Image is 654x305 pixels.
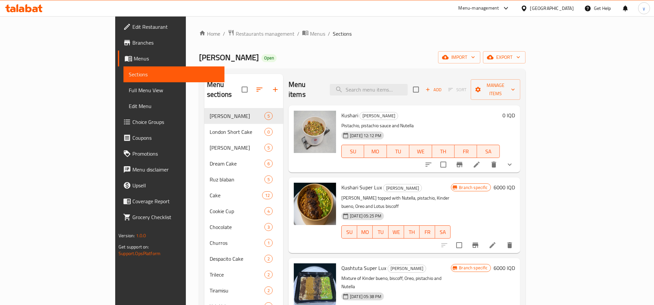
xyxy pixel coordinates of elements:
span: 5 [265,113,272,119]
span: [DATE] 05:38 PM [347,293,384,300]
span: [DATE] 12:12 PM [347,133,384,139]
button: MO [364,145,387,158]
span: SU [344,227,355,237]
p: Mixture of Kinder bueno, biscoff, Oreo, pistachio and Nutella [341,274,451,291]
span: [PERSON_NAME] [210,144,264,152]
span: 0 [265,129,272,135]
a: Grocery Checklist [118,209,224,225]
div: Menu-management [459,4,499,12]
span: MO [367,147,384,156]
span: 2 [265,287,272,294]
span: Kushari Super Lux [341,182,382,192]
span: Churros [210,239,264,247]
div: Boba Cheesecake [210,144,264,152]
a: Edit Restaurant [118,19,224,35]
span: y [643,5,645,12]
span: [PERSON_NAME] [210,112,264,120]
span: Despacito Cake [210,255,264,263]
a: Menu disclaimer [118,162,224,177]
span: Open [261,55,277,61]
div: items [264,128,273,136]
span: 1 [265,240,272,246]
span: Branch specific [457,265,491,271]
img: Kushari [294,111,336,153]
div: Chocolate3 [204,219,283,235]
div: London Short Cake0 [204,124,283,140]
span: MO [360,227,370,237]
span: 12 [262,192,272,199]
div: items [264,112,273,120]
span: [PERSON_NAME] [384,184,422,192]
span: 2 [265,272,272,278]
span: Select to update [436,158,450,172]
span: Trilece [210,271,264,279]
span: Full Menu View [129,86,219,94]
span: 1.0.0 [136,231,146,240]
span: Coverage Report [132,197,219,205]
span: import [443,53,475,61]
span: 3 [265,224,272,230]
span: Add [425,86,442,94]
button: delete [486,157,502,172]
span: Branch specific [457,184,491,191]
span: export [488,53,520,61]
button: Manage items [471,79,520,100]
div: [GEOGRAPHIC_DATA] [530,5,574,12]
a: Choice Groups [118,114,224,130]
span: [PERSON_NAME] [388,265,426,272]
a: Menus [118,51,224,66]
button: SU [341,145,364,158]
h6: 0 IQD [502,111,515,120]
span: Select to update [452,238,466,252]
div: Cake12 [204,187,283,203]
nav: breadcrumb [199,29,526,38]
span: Chocolate [210,223,264,231]
svg: Show Choices [506,161,514,169]
span: Select all sections [238,83,252,96]
span: Ruz blaban [210,175,264,183]
button: Branch-specific-item [452,157,467,172]
button: import [438,51,480,63]
button: TH [404,225,420,239]
a: Edit menu item [473,161,481,169]
div: Rene Choco [388,265,426,273]
a: Menus [302,29,325,38]
div: Dream Cake6 [204,156,283,172]
span: Sections [129,70,219,78]
span: 5 [265,176,272,183]
a: Promotions [118,146,224,162]
span: London Short Cake [210,128,264,136]
div: Ruz blaban5 [204,172,283,187]
span: 4 [265,208,272,214]
div: items [264,160,273,168]
h6: 6000 IQD [494,183,515,192]
span: 5 [265,145,272,151]
div: items [264,255,273,263]
span: Dream Cake [210,160,264,168]
span: Get support on: [119,243,149,251]
button: TU [373,225,388,239]
span: TH [435,147,452,156]
span: Grocery Checklist [132,213,219,221]
a: Upsell [118,177,224,193]
div: Cake [210,191,262,199]
span: Promotions [132,150,219,158]
span: Upsell [132,181,219,189]
span: Select section first [444,85,471,95]
div: items [264,144,273,152]
a: Coverage Report [118,193,224,209]
div: Rene Choco [383,184,422,192]
span: Edit Restaurant [132,23,219,31]
a: Support.OpsPlatform [119,249,160,258]
span: Kushari [341,110,358,120]
a: Coupons [118,130,224,146]
div: Cookie Cup [210,207,264,215]
span: Menus [310,30,325,38]
img: Kushari Super Lux [294,183,336,225]
span: Tiramisu [210,286,264,294]
span: Coupons [132,134,219,142]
